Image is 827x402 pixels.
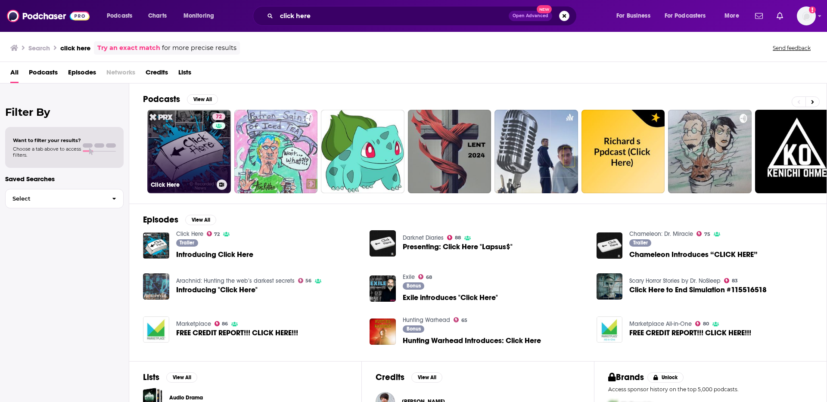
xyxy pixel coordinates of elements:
a: 72 [212,113,225,120]
span: 88 [455,236,461,240]
a: 86 [215,321,228,326]
span: 86 [222,322,228,326]
span: More [724,10,739,22]
a: Chameleon Introduces “CLICK HERE” [629,251,758,258]
span: 65 [461,319,467,322]
span: 72 [216,113,222,121]
span: New [537,5,552,13]
img: Click Here to End Simulation #115516518 [597,273,623,300]
span: Charts [148,10,167,22]
input: Search podcasts, credits, & more... [277,9,509,23]
a: Show notifications dropdown [752,9,766,23]
button: View All [166,372,197,383]
button: open menu [610,9,661,23]
span: Exile introduces "Click Here" [403,294,498,301]
a: Presenting: Click Here "Lapsus$" [403,243,513,250]
a: 72Click Here [147,110,231,193]
button: open menu [101,9,143,23]
span: 72 [214,232,220,236]
span: Trailer [180,240,194,245]
button: open menu [177,9,225,23]
span: Bonus [407,283,421,288]
h3: Search [28,44,50,52]
span: 80 [703,322,709,326]
span: 68 [426,275,432,279]
span: For Business [616,10,650,22]
img: Introducing "Click Here" [143,273,169,300]
button: Send feedback [770,44,813,52]
button: open menu [659,9,718,23]
span: Logged in as heidiv [797,6,816,25]
img: FREE CREDIT REPORT!!! CLICK HERE!!! [143,316,169,343]
button: View All [411,372,442,383]
a: Darknet Diaries [403,234,444,241]
a: 68 [418,274,432,279]
a: 83 [724,278,738,283]
button: Unlock [647,372,684,383]
h3: Click Here [151,181,213,189]
a: Click Here [176,230,203,238]
a: Exile introduces "Click Here" [370,275,396,302]
img: Hunting Warhead Introduces: Click Here [370,319,396,345]
img: Chameleon Introduces “CLICK HERE” [597,232,623,259]
button: Open AdvancedNew [509,11,552,21]
a: EpisodesView All [143,214,216,225]
a: 72 [207,231,220,236]
a: 88 [447,235,461,240]
span: for more precise results [162,43,236,53]
button: View All [185,215,216,225]
span: 75 [704,232,710,236]
a: Podcasts [29,65,58,83]
a: Hunting Warhead Introduces: Click Here [403,337,541,344]
img: Presenting: Click Here "Lapsus$" [370,230,396,257]
button: Select [5,189,124,208]
span: 56 [305,279,311,283]
a: Arachnid: Hunting the web’s darkest secrets [176,277,295,284]
a: Try an exact match [97,43,160,53]
a: 80 [695,321,709,326]
a: Credits [146,65,168,83]
span: Trailer [633,240,648,245]
a: Introducing Click Here [143,232,169,259]
h3: click here [60,44,90,52]
img: User Profile [797,6,816,25]
button: open menu [718,9,750,23]
a: FREE CREDIT REPORT!!! CLICK HERE!!! [597,316,623,343]
h2: Brands [608,372,644,383]
span: Lists [178,65,191,83]
a: Introducing Click Here [176,251,253,258]
a: Chameleon: Dr. Miracle [629,230,693,238]
svg: Add a profile image [809,6,816,13]
div: Search podcasts, credits, & more... [261,6,585,26]
span: For Podcasters [665,10,706,22]
span: 83 [732,279,738,283]
a: Show notifications dropdown [773,9,787,23]
a: Marketplace All-in-One [629,320,692,328]
a: Introducing "Click Here" [176,286,258,294]
span: Podcasts [107,10,132,22]
a: Hunting Warhead [403,316,450,324]
h2: Lists [143,372,159,383]
span: Choose a tab above to access filters. [13,146,81,158]
a: Click Here to End Simulation #115516518 [629,286,767,294]
img: Podchaser - Follow, Share and Rate Podcasts [7,8,90,24]
a: ListsView All [143,372,197,383]
h2: Episodes [143,214,178,225]
a: 65 [454,317,467,322]
a: FREE CREDIT REPORT!!! CLICK HERE!!! [176,329,298,337]
span: Want to filter your results? [13,137,81,143]
a: PodcastsView All [143,94,218,105]
a: FREE CREDIT REPORT!!! CLICK HERE!!! [629,329,751,337]
a: 75 [696,231,710,236]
